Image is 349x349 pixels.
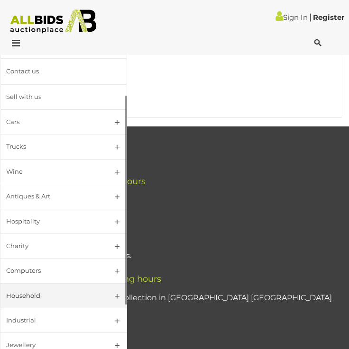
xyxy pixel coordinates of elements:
a: Book an appointmentfor collection in [GEOGRAPHIC_DATA] [GEOGRAPHIC_DATA] [24,293,332,302]
div: Contact us [6,66,98,77]
div: Household [6,290,98,301]
a: $11 7d 21h left ([DATE] 7:22 PM) Najibe [17,30,335,57]
li: Sun: Closed [21,228,340,247]
div: Charity [6,241,98,251]
li: Sat: 9am - 12pm [21,210,340,229]
div: Cars [6,116,98,127]
li: Mon-Fri: 9am - 5pm [21,192,340,210]
li: Sat: Closed [21,326,340,344]
span: | [309,12,312,22]
a: Sign In [276,13,308,22]
div: Sell with us [6,91,98,102]
div: Wine [6,166,98,177]
img: Allbids.com.au [5,9,101,34]
div: Trucks [6,141,98,152]
li: Closed on all public holidays. [21,247,340,265]
li: Mon-Fri: 8am - 4pm [21,307,340,326]
div: Computers [6,265,98,276]
div: Industrial [6,315,98,326]
div: Hospitality [6,216,98,227]
a: Register [313,13,344,22]
div: Antiques & Art [6,191,98,202]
